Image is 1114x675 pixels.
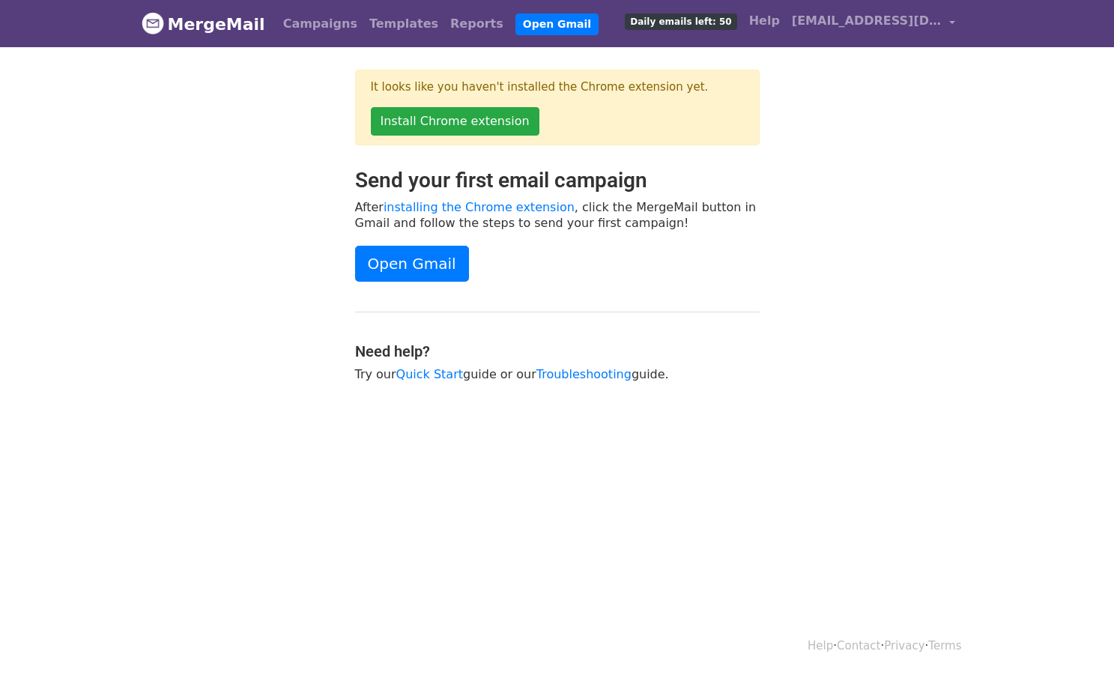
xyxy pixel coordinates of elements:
a: Install Chrome extension [371,107,539,136]
p: After , click the MergeMail button in Gmail and follow the steps to send your first campaign! [355,199,760,231]
a: Daily emails left: 50 [619,6,742,36]
a: MergeMail [142,8,265,40]
a: Open Gmail [515,13,599,35]
a: Privacy [884,639,924,653]
img: MergeMail logo [142,12,164,34]
h4: Need help? [355,342,760,360]
a: Reports [444,9,509,39]
p: Try our guide or our guide. [355,366,760,382]
a: Templates [363,9,444,39]
p: It looks like you haven't installed the Chrome extension yet. [371,79,744,95]
a: Troubleshooting [536,367,632,381]
span: Daily emails left: 50 [625,13,736,30]
h2: Send your first email campaign [355,168,760,193]
span: [EMAIL_ADDRESS][DOMAIN_NAME] [792,12,942,30]
a: Help [743,6,786,36]
a: Help [808,639,833,653]
a: Terms [928,639,961,653]
a: Quick Start [396,367,463,381]
a: Open Gmail [355,246,469,282]
a: installing the Chrome extension [384,200,575,214]
a: Contact [837,639,880,653]
a: Campaigns [277,9,363,39]
a: [EMAIL_ADDRESS][DOMAIN_NAME] [786,6,961,41]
